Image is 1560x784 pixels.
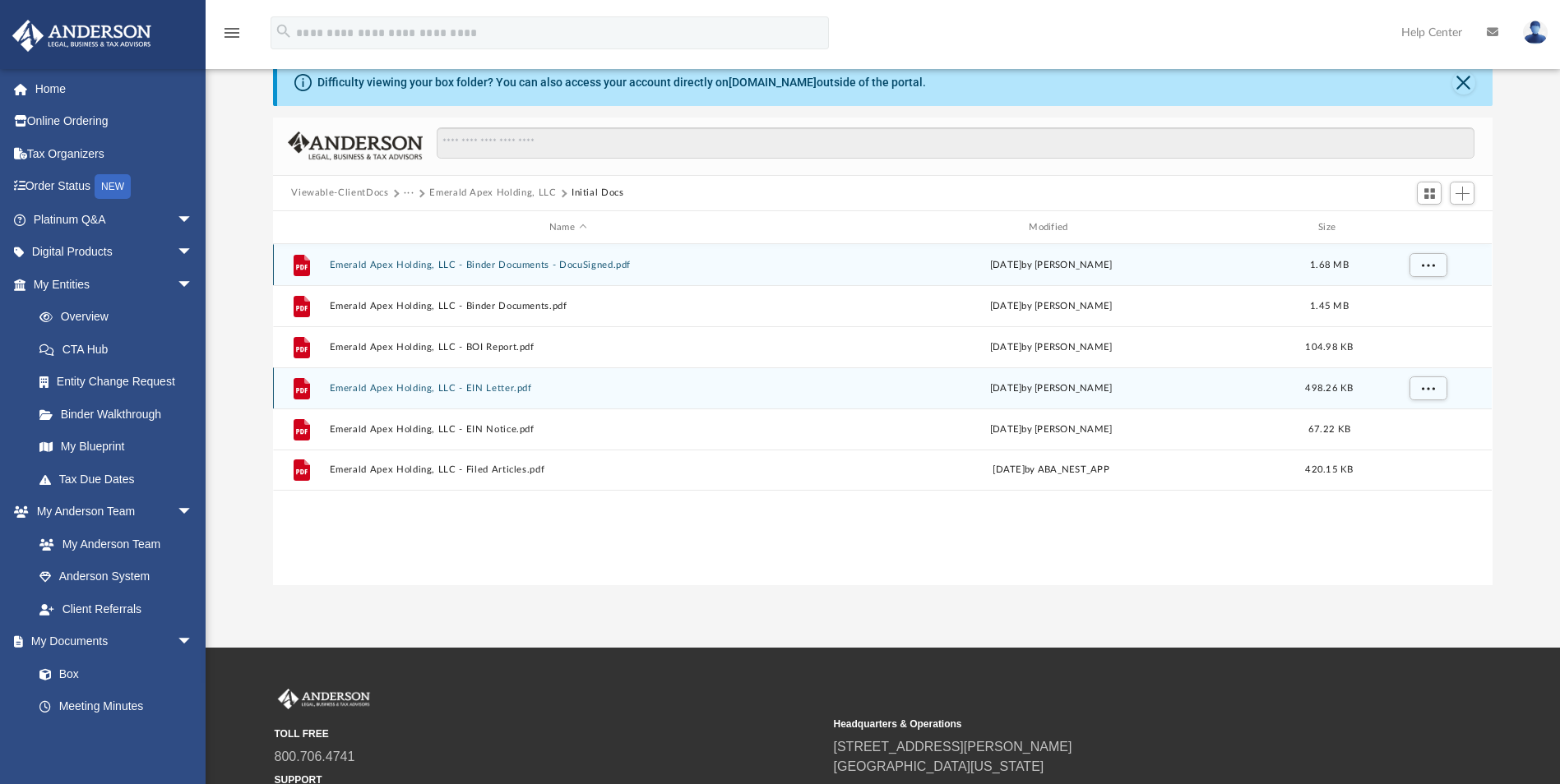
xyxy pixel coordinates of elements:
button: Switch to Grid View [1417,182,1442,205]
a: Digital Productsarrow_drop_down [12,236,218,269]
button: ··· [404,186,414,201]
img: Anderson Advisors Platinum Portal [275,689,373,710]
a: Platinum Q&Aarrow_drop_down [12,203,218,236]
a: menu [222,31,242,43]
button: More options [1410,253,1447,278]
input: Search files and folders [437,127,1474,159]
i: menu [222,23,242,43]
span: 1.68 MB [1310,261,1349,270]
div: grid [273,244,1492,584]
div: [DATE] by ABA_NEST_APP [813,463,1289,478]
a: My Blueprint [23,431,210,463]
button: Emerald Apex Holding, LLC - EIN Letter.pdf [330,383,806,394]
button: Emerald Apex Holding, LLC - Binder Documents.pdf [330,301,806,311]
img: Anderson Advisors Platinum Portal [7,20,156,52]
a: Entity Change Request [23,366,218,399]
a: My Documentsarrow_drop_down [12,625,210,658]
i: search [275,22,293,40]
span: arrow_drop_down [177,203,210,237]
span: arrow_drop_down [177,496,210,529]
span: arrow_drop_down [177,625,210,659]
a: Online Ordering [12,105,218,138]
span: 104.98 KB [1306,343,1354,352]
a: Tax Organizers [12,137,218,170]
div: [DATE] by [PERSON_NAME] [813,299,1289,314]
div: [DATE] by [PERSON_NAME] [813,258,1289,273]
a: Client Referrals [23,593,210,625]
a: Box [23,657,201,690]
span: 420.15 KB [1306,466,1354,475]
button: Emerald Apex Holding, LLC - Filed Articles.pdf [330,465,806,476]
small: Headquarters & Operations [834,717,1382,731]
button: Viewable-ClientDocs [291,186,388,201]
div: [DATE] by [PERSON_NAME] [813,422,1289,437]
span: 67.22 KB [1308,425,1350,434]
a: Home [12,72,218,105]
button: Initial Docs [572,186,624,201]
span: 498.26 KB [1306,384,1354,393]
span: 1.45 MB [1310,302,1349,311]
div: Name [329,220,806,235]
div: Difficulty viewing your box folder? You can also access your account directly on outside of the p... [317,74,926,91]
button: Emerald Apex Holding, LLC - EIN Notice.pdf [330,424,806,435]
span: arrow_drop_down [177,268,210,302]
a: Overview [23,301,218,334]
a: Meeting Minutes [23,690,210,723]
small: TOLL FREE [275,726,822,741]
a: [GEOGRAPHIC_DATA][US_STATE] [834,759,1044,773]
a: Forms Library [23,722,201,755]
div: NEW [95,174,131,199]
div: Modified [812,220,1289,235]
a: 800.706.4741 [275,749,355,763]
button: More options [1410,376,1447,401]
span: arrow_drop_down [177,236,210,270]
div: [DATE] by [PERSON_NAME] [813,340,1289,355]
a: CTA Hub [23,333,218,366]
a: Order StatusNEW [12,170,218,204]
a: [STREET_ADDRESS][PERSON_NAME] [834,740,1072,754]
a: My Anderson Team [23,528,201,560]
a: Binder Walkthrough [23,398,218,431]
div: id [1370,220,1485,235]
a: My Anderson Teamarrow_drop_down [12,496,210,528]
button: Close [1452,71,1475,95]
a: Anderson System [23,560,210,593]
div: Size [1297,220,1363,235]
a: Tax Due Dates [23,463,218,496]
a: [DOMAIN_NAME] [729,76,817,89]
button: Add [1450,182,1474,205]
button: Emerald Apex Holding, LLC - Binder Documents - DocuSigned.pdf [330,260,806,270]
a: My Entitiesarrow_drop_down [12,268,218,301]
button: Emerald Apex Holding, LLC - BOI Report.pdf [330,342,806,353]
img: User Pic [1523,21,1548,44]
div: [DATE] by [PERSON_NAME] [813,381,1289,396]
button: Emerald Apex Holding, LLC [429,186,556,201]
div: id [280,220,322,235]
